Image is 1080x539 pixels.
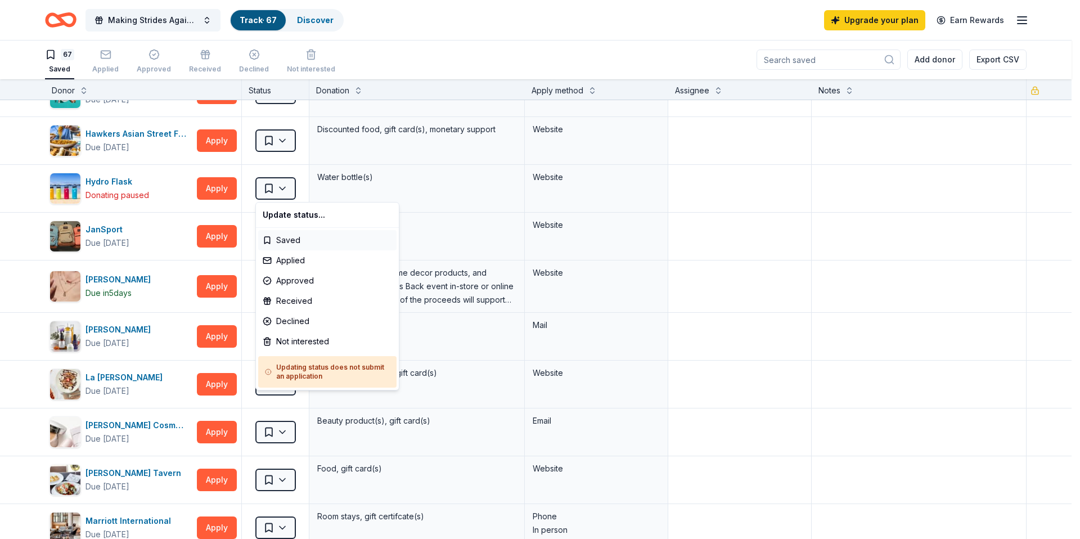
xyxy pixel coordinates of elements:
[258,271,397,291] div: Approved
[258,311,397,331] div: Declined
[258,250,397,271] div: Applied
[258,230,397,250] div: Saved
[258,205,397,225] div: Update status...
[265,363,390,381] h5: Updating status does not submit an application
[258,291,397,311] div: Received
[258,331,397,352] div: Not interested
